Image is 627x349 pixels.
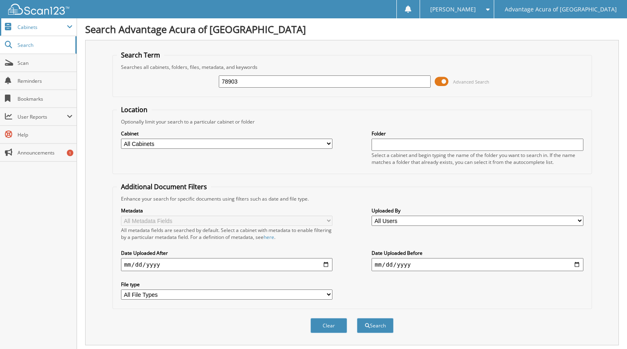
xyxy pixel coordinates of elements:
h1: Search Advantage Acura of [GEOGRAPHIC_DATA] [85,22,619,36]
span: Scan [18,60,73,66]
input: end [372,258,583,271]
label: Date Uploaded After [121,250,333,256]
span: Announcements [18,149,73,156]
span: Reminders [18,77,73,84]
label: Cabinet [121,130,333,137]
label: Metadata [121,207,333,214]
span: Bookmarks [18,95,73,102]
label: Uploaded By [372,207,583,214]
img: scan123-logo-white.svg [8,4,69,15]
legend: Additional Document Filters [117,182,211,191]
div: Select a cabinet and begin typing the name of the folder you want to search in. If the name match... [372,152,583,166]
span: Advanced Search [453,79,489,85]
span: Advantage Acura of [GEOGRAPHIC_DATA] [505,7,617,12]
input: start [121,258,333,271]
div: Enhance your search for specific documents using filters such as date and file type. [117,195,587,202]
label: Folder [372,130,583,137]
span: [PERSON_NAME] [430,7,476,12]
label: Date Uploaded Before [372,250,583,256]
div: Optionally limit your search to a particular cabinet or folder [117,118,587,125]
a: here [264,234,274,241]
legend: Location [117,105,152,114]
legend: Search Term [117,51,164,60]
div: All metadata fields are searched by default. Select a cabinet with metadata to enable filtering b... [121,227,333,241]
div: 1 [67,150,73,156]
span: User Reports [18,113,67,120]
span: Cabinets [18,24,67,31]
span: Help [18,131,73,138]
span: Search [18,42,71,49]
div: Searches all cabinets, folders, files, metadata, and keywords [117,64,587,71]
label: File type [121,281,333,288]
button: Search [357,318,394,333]
button: Clear [310,318,347,333]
